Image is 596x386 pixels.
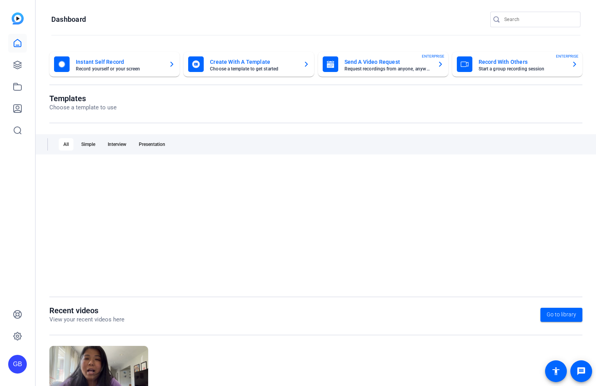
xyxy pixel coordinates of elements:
[76,67,163,71] mat-card-subtitle: Record yourself or your screen
[134,138,170,151] div: Presentation
[12,12,24,25] img: blue-gradient.svg
[344,67,431,71] mat-card-subtitle: Request recordings from anyone, anywhere
[577,367,586,376] mat-icon: message
[210,57,297,67] mat-card-title: Create With A Template
[49,52,180,77] button: Instant Self RecordRecord yourself or your screen
[551,367,561,376] mat-icon: accessibility
[49,94,117,103] h1: Templates
[479,57,565,67] mat-card-title: Record With Others
[422,53,444,59] span: ENTERPRISE
[76,57,163,67] mat-card-title: Instant Self Record
[318,52,448,77] button: Send A Video RequestRequest recordings from anyone, anywhereENTERPRISE
[77,138,100,151] div: Simple
[452,52,582,77] button: Record With OthersStart a group recording sessionENTERPRISE
[49,306,124,315] h1: Recent videos
[49,315,124,324] p: View your recent videos here
[103,138,131,151] div: Interview
[8,355,27,374] div: GB
[540,308,582,322] a: Go to library
[49,103,117,112] p: Choose a template to use
[504,15,574,24] input: Search
[479,67,565,71] mat-card-subtitle: Start a group recording session
[184,52,314,77] button: Create With A TemplateChoose a template to get started
[51,15,86,24] h1: Dashboard
[59,138,73,151] div: All
[547,311,576,319] span: Go to library
[210,67,297,71] mat-card-subtitle: Choose a template to get started
[344,57,431,67] mat-card-title: Send A Video Request
[556,53,579,59] span: ENTERPRISE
